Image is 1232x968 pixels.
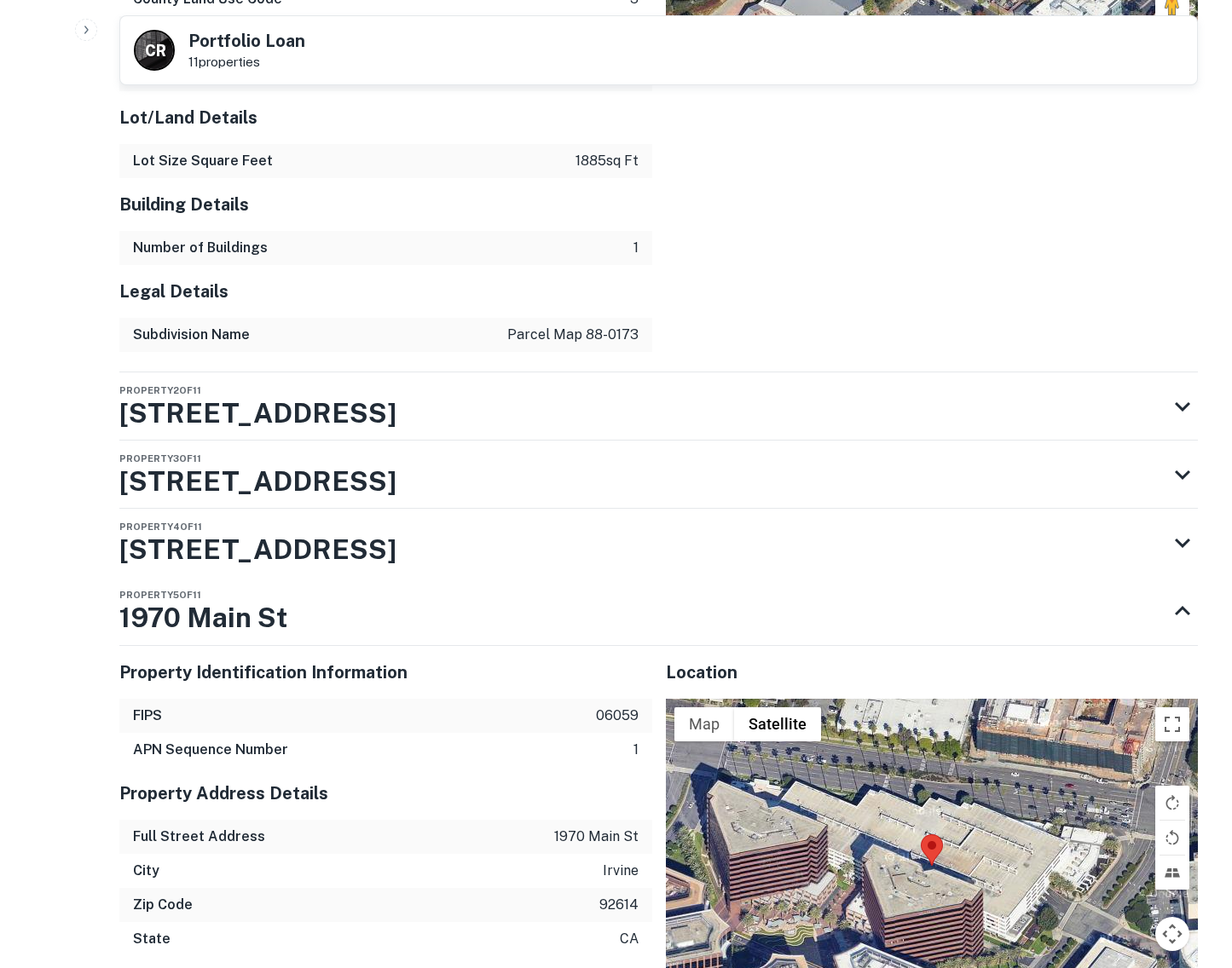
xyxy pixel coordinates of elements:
[1155,917,1189,951] button: Map camera controls
[119,279,652,304] h5: Legal Details
[507,325,639,345] p: parcel map 88-0173
[119,660,652,685] h5: Property Identification Information
[620,929,639,949] p: ca
[133,929,171,949] h6: State
[596,706,639,726] p: 06059
[119,781,652,806] h5: Property Address Details
[674,707,734,741] button: Show street map
[576,151,639,171] p: 1885 sq ft
[599,895,639,915] p: 92614
[119,441,1198,509] div: Property3of11[STREET_ADDRESS]
[119,590,201,600] span: Property 5 of 11
[188,55,305,70] p: 11 properties
[119,577,1198,645] div: Property5of111970 Main St
[188,32,305,49] h5: Portfolio Loan
[133,238,268,258] h6: Number of Buildings
[603,861,639,881] p: irvine
[119,461,396,502] h3: [STREET_ADDRESS]
[633,238,639,258] p: 1
[119,529,396,570] h3: [STREET_ADDRESS]
[633,740,639,760] p: 1
[119,192,652,217] h5: Building Details
[133,827,265,847] h6: Full Street Address
[1155,786,1189,820] button: Rotate map clockwise
[119,105,652,130] h5: Lot/Land Details
[1155,821,1189,855] button: Rotate map counterclockwise
[734,707,821,741] button: Show satellite imagery
[133,861,159,881] h6: City
[145,39,165,62] p: C R
[133,706,162,726] h6: FIPS
[1155,707,1189,741] button: Toggle fullscreen view
[133,740,288,760] h6: APN Sequence Number
[119,372,1198,441] div: Property2of11[STREET_ADDRESS]
[119,597,287,638] h3: 1970 Main St
[1147,832,1232,913] iframe: Chat Widget
[133,895,193,915] h6: Zip Code
[119,509,1198,577] div: Property4of11[STREET_ADDRESS]
[666,660,1199,685] h5: Location
[119,453,201,464] span: Property 3 of 11
[119,385,201,395] span: Property 2 of 11
[554,827,639,847] p: 1970 main st
[133,151,273,171] h6: Lot Size Square Feet
[133,325,250,345] h6: Subdivision Name
[119,521,202,532] span: Property 4 of 11
[119,393,396,434] h3: [STREET_ADDRESS]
